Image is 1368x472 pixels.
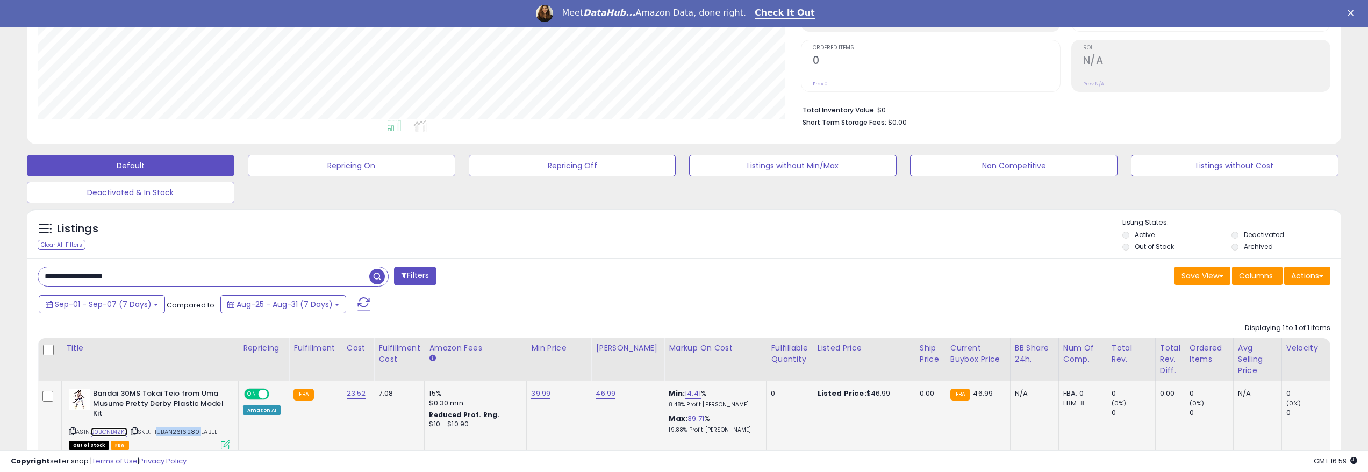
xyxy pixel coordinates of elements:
small: Amazon Fees. [429,354,435,363]
strong: Copyright [11,456,50,466]
div: Ship Price [920,342,941,365]
label: Archived [1244,242,1273,251]
span: ROI [1083,45,1330,51]
i: DataHub... [583,8,635,18]
div: 0 [1190,389,1233,398]
li: $0 [803,103,1322,116]
button: Save View [1174,267,1230,285]
span: Aug-25 - Aug-31 (7 Days) [237,299,333,310]
div: 0 [771,389,804,398]
div: [PERSON_NAME] [596,342,660,354]
a: Terms of Use [92,456,138,466]
span: All listings that are currently out of stock and unavailable for purchase on Amazon [69,441,109,450]
button: Repricing Off [469,155,676,176]
div: $10 - $10.90 [429,420,518,429]
span: Sep-01 - Sep-07 (7 Days) [55,299,152,310]
div: 0 [1112,389,1155,398]
div: ASIN: [69,389,230,448]
div: Ordered Items [1190,342,1229,365]
div: BB Share 24h. [1015,342,1054,365]
b: Bandai 30MS Tokai Teio from Uma Musume Pretty Derby Plastic Model Kit [93,389,224,421]
span: 46.99 [973,388,993,398]
div: Total Rev. Diff. [1160,342,1180,376]
small: Prev: 0 [813,81,828,87]
a: Check It Out [755,8,815,19]
div: 0 [1190,408,1233,418]
div: Amazon Fees [429,342,522,354]
a: 23.52 [347,388,366,399]
div: Close [1348,10,1358,16]
img: Profile image for Georgie [536,5,553,22]
p: Listing States: [1122,218,1341,228]
div: Velocity [1286,342,1326,354]
span: ON [245,390,259,399]
div: 15% [429,389,518,398]
div: N/A [1015,389,1050,398]
span: Compared to: [167,300,216,310]
button: Non Competitive [910,155,1118,176]
div: 0.00 [920,389,937,398]
small: (0%) [1112,399,1127,407]
small: FBA [293,389,313,401]
b: Min: [669,388,685,398]
button: Sep-01 - Sep-07 (7 Days) [39,295,165,313]
div: Num of Comp. [1063,342,1102,365]
div: % [669,414,758,434]
div: Total Rev. [1112,342,1151,365]
button: Listings without Cost [1131,155,1338,176]
p: 19.88% Profit [PERSON_NAME] [669,426,758,434]
a: 14.41 [685,388,701,399]
div: Title [66,342,234,354]
button: Actions [1284,267,1330,285]
div: Listed Price [818,342,911,354]
a: 39.99 [531,388,550,399]
b: Reduced Prof. Rng. [429,410,499,419]
span: 2025-09-12 16:59 GMT [1314,456,1357,466]
b: Short Term Storage Fees: [803,118,886,127]
b: Max: [669,413,687,424]
small: Prev: N/A [1083,81,1104,87]
label: Active [1135,230,1155,239]
div: 0 [1286,408,1330,418]
button: Default [27,155,234,176]
a: Privacy Policy [139,456,187,466]
div: 0.00 [1160,389,1177,398]
div: Cost [347,342,370,354]
p: 8.48% Profit [PERSON_NAME] [669,401,758,409]
div: % [669,389,758,409]
img: 41MkXBPsDGL._SL40_.jpg [69,389,90,410]
h2: N/A [1083,54,1330,69]
button: Deactivated & In Stock [27,182,234,203]
button: Columns [1232,267,1283,285]
button: Filters [394,267,436,285]
div: seller snap | | [11,456,187,467]
a: B0BGNB4ZKJ [91,427,127,437]
a: 46.99 [596,388,615,399]
b: Total Inventory Value: [803,105,876,115]
div: FBM: 8 [1063,398,1099,408]
div: Displaying 1 to 1 of 1 items [1245,323,1330,333]
div: Current Buybox Price [950,342,1006,365]
small: FBA [950,389,970,401]
div: Avg Selling Price [1238,342,1277,376]
div: Clear All Filters [38,240,85,250]
div: Fulfillment Cost [378,342,420,365]
span: Ordered Items [813,45,1059,51]
span: FBA [111,441,129,450]
div: FBA: 0 [1063,389,1099,398]
label: Out of Stock [1135,242,1174,251]
div: Amazon AI [243,405,281,415]
label: Deactivated [1244,230,1284,239]
span: Columns [1239,270,1273,281]
div: N/A [1238,389,1273,398]
small: (0%) [1286,399,1301,407]
div: 7.08 [378,389,416,398]
button: Repricing On [248,155,455,176]
div: $46.99 [818,389,907,398]
button: Listings without Min/Max [689,155,897,176]
button: Aug-25 - Aug-31 (7 Days) [220,295,346,313]
b: Listed Price: [818,388,866,398]
span: OFF [268,390,285,399]
span: | SKU: HUBAN2616280 LABEL [129,427,217,436]
div: 0 [1286,389,1330,398]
